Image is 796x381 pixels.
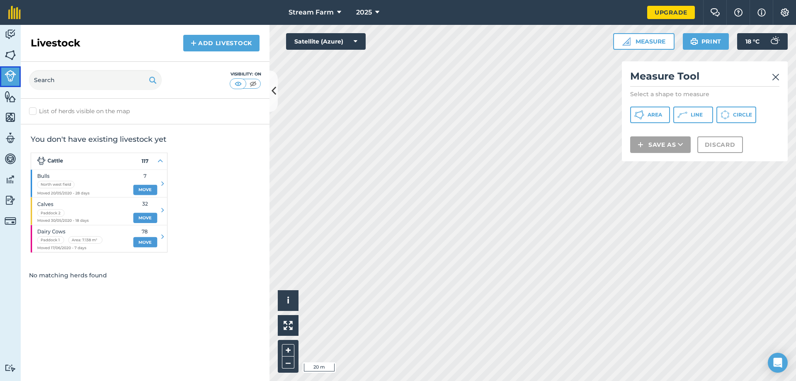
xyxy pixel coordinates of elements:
[630,70,779,87] h2: Measure Tool
[630,136,691,153] button: Save as
[638,140,643,150] img: svg+xml;base64,PHN2ZyB4bWxucz0iaHR0cDovL3d3dy53My5vcmcvMjAwMC9zdmciIHdpZHRoPSIxNCIgaGVpZ2h0PSIyNC...
[733,8,743,17] img: A question mark icon
[282,357,294,369] button: –
[5,70,16,82] img: svg+xml;base64,PD94bWwgdmVyc2lvbj0iMS4wIiBlbmNvZGluZz0idXRmLTgiPz4KPCEtLSBHZW5lcmF0b3I6IEFkb2JlIE...
[733,112,752,118] span: Circle
[630,90,779,98] p: Select a shape to measure
[648,112,662,118] span: Area
[716,107,756,123] button: Circle
[282,344,294,357] button: +
[183,35,260,51] a: Add Livestock
[5,173,16,186] img: svg+xml;base64,PD94bWwgdmVyc2lvbj0iMS4wIiBlbmNvZGluZz0idXRmLTgiPz4KPCEtLSBHZW5lcmF0b3I6IEFkb2JlIE...
[683,33,729,50] button: Print
[691,112,703,118] span: Line
[673,107,713,123] button: Line
[768,353,788,373] div: Open Intercom Messenger
[5,90,16,103] img: svg+xml;base64,PHN2ZyB4bWxucz0iaHR0cDovL3d3dy53My5vcmcvMjAwMC9zdmciIHdpZHRoPSI1NiIgaGVpZ2h0PSI2MC...
[630,107,670,123] button: Area
[248,80,258,88] img: svg+xml;base64,PHN2ZyB4bWxucz0iaHR0cDovL3d3dy53My5vcmcvMjAwMC9zdmciIHdpZHRoPSI1MCIgaGVpZ2h0PSI0MC...
[287,295,289,306] span: i
[772,72,779,82] img: svg+xml;base64,PHN2ZyB4bWxucz0iaHR0cDovL3d3dy53My5vcmcvMjAwMC9zdmciIHdpZHRoPSIyMiIgaGVpZ2h0PSIzMC...
[191,38,197,48] img: svg+xml;base64,PHN2ZyB4bWxucz0iaHR0cDovL3d3dy53My5vcmcvMjAwMC9zdmciIHdpZHRoPSIxNCIgaGVpZ2h0PSIyNC...
[149,75,157,85] img: svg+xml;base64,PHN2ZyB4bWxucz0iaHR0cDovL3d3dy53My5vcmcvMjAwMC9zdmciIHdpZHRoPSIxOSIgaGVpZ2h0PSIyNC...
[647,6,695,19] a: Upgrade
[5,132,16,144] img: svg+xml;base64,PD94bWwgdmVyc2lvbj0iMS4wIiBlbmNvZGluZz0idXRmLTgiPz4KPCEtLSBHZW5lcmF0b3I6IEFkb2JlIE...
[5,215,16,227] img: svg+xml;base64,PD94bWwgdmVyc2lvbj0iMS4wIiBlbmNvZGluZz0idXRmLTgiPz4KPCEtLSBHZW5lcmF0b3I6IEFkb2JlIE...
[5,28,16,41] img: svg+xml;base64,PD94bWwgdmVyc2lvbj0iMS4wIiBlbmNvZGluZz0idXRmLTgiPz4KPCEtLSBHZW5lcmF0b3I6IEFkb2JlIE...
[5,153,16,165] img: svg+xml;base64,PD94bWwgdmVyc2lvbj0iMS4wIiBlbmNvZGluZz0idXRmLTgiPz4KPCEtLSBHZW5lcmF0b3I6IEFkb2JlIE...
[31,134,260,144] h2: You don't have existing livestock yet
[745,33,760,50] span: 18 ° C
[737,33,788,50] button: 18 °C
[690,36,698,46] img: svg+xml;base64,PHN2ZyB4bWxucz0iaHR0cDovL3d3dy53My5vcmcvMjAwMC9zdmciIHdpZHRoPSIxOSIgaGVpZ2h0PSIyNC...
[8,6,21,19] img: fieldmargin Logo
[622,37,631,46] img: Ruler icon
[613,33,675,50] button: Measure
[29,107,261,116] label: List of herds visible on the map
[697,136,743,153] button: Discard
[780,8,790,17] img: A cog icon
[284,321,293,330] img: Four arrows, one pointing top left, one top right, one bottom right and the last bottom left
[31,36,80,50] h2: Livestock
[286,33,366,50] button: Satellite (Azure)
[5,364,16,372] img: svg+xml;base64,PD94bWwgdmVyc2lvbj0iMS4wIiBlbmNvZGluZz0idXRmLTgiPz4KPCEtLSBHZW5lcmF0b3I6IEFkb2JlIE...
[5,111,16,124] img: svg+xml;base64,PHN2ZyB4bWxucz0iaHR0cDovL3d3dy53My5vcmcvMjAwMC9zdmciIHdpZHRoPSI1NiIgaGVpZ2h0PSI2MC...
[230,71,261,78] div: Visibility: On
[233,80,243,88] img: svg+xml;base64,PHN2ZyB4bWxucz0iaHR0cDovL3d3dy53My5vcmcvMjAwMC9zdmciIHdpZHRoPSI1MCIgaGVpZ2h0PSI0MC...
[29,70,162,90] input: Search
[757,7,766,17] img: svg+xml;base64,PHN2ZyB4bWxucz0iaHR0cDovL3d3dy53My5vcmcvMjAwMC9zdmciIHdpZHRoPSIxNyIgaGVpZ2h0PSIxNy...
[356,7,372,17] span: 2025
[21,262,269,288] div: No matching herds found
[289,7,334,17] span: Stream Farm
[5,49,16,61] img: svg+xml;base64,PHN2ZyB4bWxucz0iaHR0cDovL3d3dy53My5vcmcvMjAwMC9zdmciIHdpZHRoPSI1NiIgaGVpZ2h0PSI2MC...
[766,33,783,50] img: svg+xml;base64,PD94bWwgdmVyc2lvbj0iMS4wIiBlbmNvZGluZz0idXRmLTgiPz4KPCEtLSBHZW5lcmF0b3I6IEFkb2JlIE...
[278,290,298,311] button: i
[710,8,720,17] img: Two speech bubbles overlapping with the left bubble in the forefront
[5,194,16,206] img: svg+xml;base64,PD94bWwgdmVyc2lvbj0iMS4wIiBlbmNvZGluZz0idXRmLTgiPz4KPCEtLSBHZW5lcmF0b3I6IEFkb2JlIE...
